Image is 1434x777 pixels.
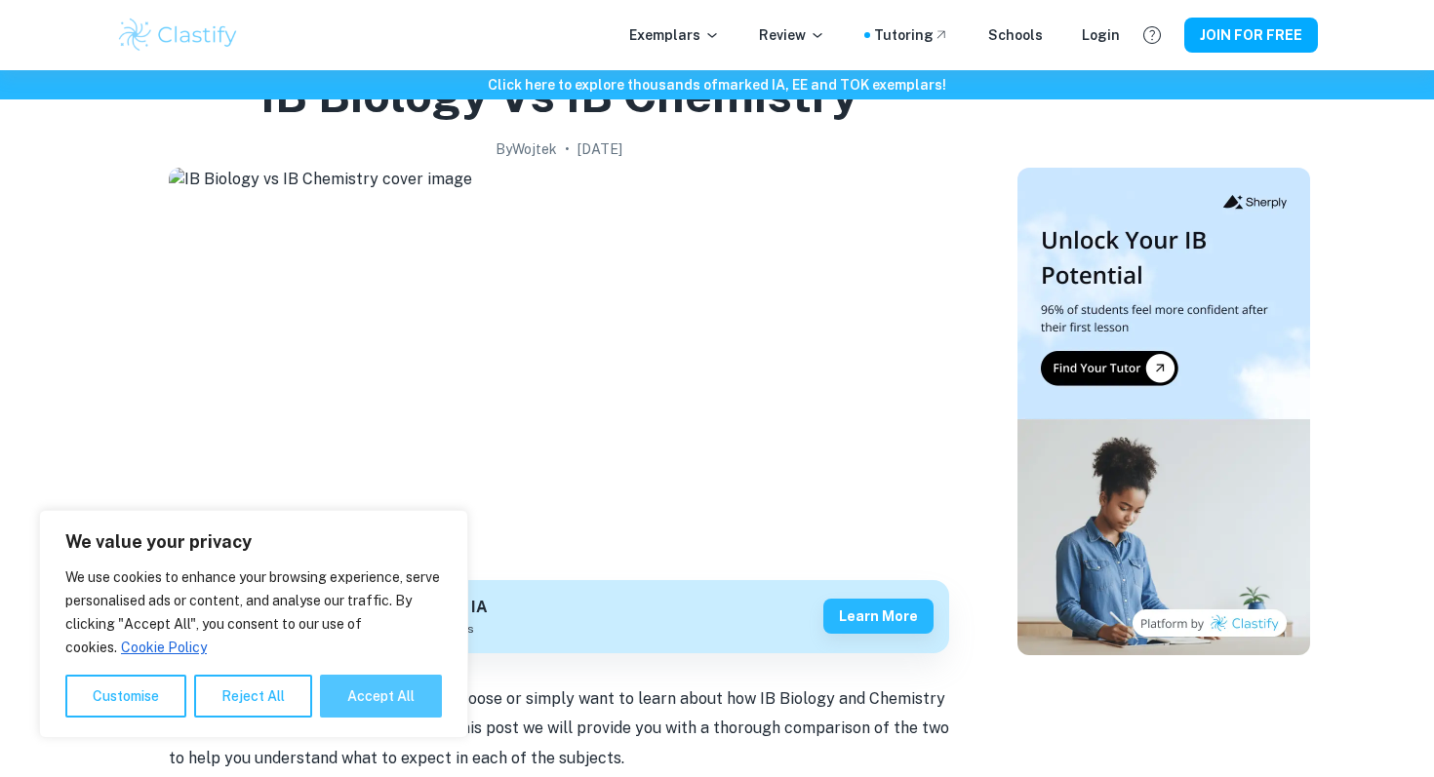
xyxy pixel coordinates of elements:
a: Schools [988,24,1043,46]
p: Exemplars [629,24,720,46]
a: Get feedback on yourBiology IAMarked only by official IB examinersLearn more [169,580,949,653]
img: Clastify logo [116,16,240,55]
p: • [565,138,570,160]
p: Review [759,24,825,46]
div: We value your privacy [39,510,468,738]
p: We use cookies to enhance your browsing experience, serve personalised ads or content, and analys... [65,565,442,659]
button: JOIN FOR FREE [1184,18,1318,53]
img: IB Biology vs IB Chemistry cover image [169,168,949,558]
button: Help and Feedback [1135,19,1169,52]
h2: By Wojtek [496,138,557,160]
img: Thumbnail [1017,168,1310,655]
button: Reject All [194,675,312,718]
h2: [DATE] [578,138,622,160]
a: Tutoring [874,24,949,46]
button: Accept All [320,675,442,718]
a: Login [1082,24,1120,46]
button: Customise [65,675,186,718]
h6: Click here to explore thousands of marked IA, EE and TOK exemplars ! [4,74,1430,96]
p: We value your privacy [65,530,442,554]
a: Cookie Policy [120,639,208,656]
p: Whether you're unsure about which to choose or simply want to learn about how IB Biology and Chem... [169,684,949,773]
button: Learn more [823,599,934,634]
